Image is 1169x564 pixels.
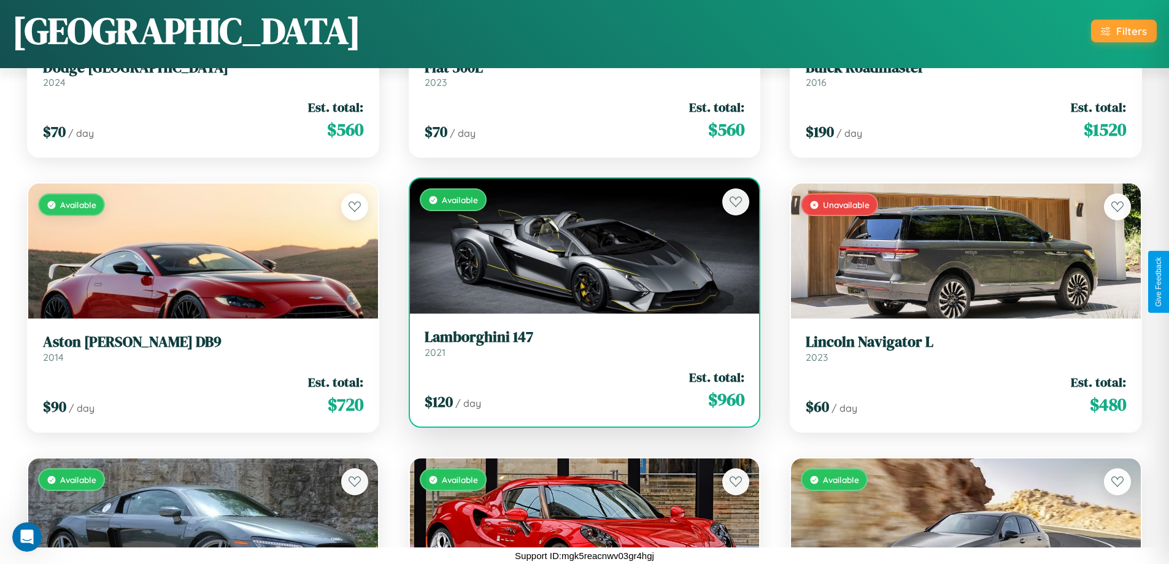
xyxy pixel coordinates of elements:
span: $ 190 [806,122,834,142]
span: $ 120 [425,392,453,412]
span: Available [442,195,478,205]
span: 2023 [425,76,447,88]
span: 2023 [806,351,828,363]
span: 2014 [43,351,64,363]
span: Available [823,474,859,485]
a: Buick Roadmaster2016 [806,59,1126,89]
h3: Lamborghini 147 [425,328,745,346]
span: Est. total: [308,373,363,391]
span: $ 560 [708,117,744,142]
div: Give Feedback [1154,257,1163,307]
div: Filters [1116,25,1147,37]
span: Est. total: [1071,98,1126,116]
h3: Lincoln Navigator L [806,333,1126,351]
span: Est. total: [1071,373,1126,391]
iframe: Intercom live chat [12,522,42,552]
span: $ 560 [327,117,363,142]
a: Fiat 500L2023 [425,59,745,89]
span: / day [831,402,857,414]
span: Est. total: [308,98,363,116]
span: / day [450,127,476,139]
span: $ 60 [806,396,829,417]
span: $ 1520 [1084,117,1126,142]
span: Available [442,474,478,485]
span: 2021 [425,346,446,358]
span: $ 480 [1090,392,1126,417]
span: $ 720 [328,392,363,417]
span: 2024 [43,76,66,88]
span: Available [60,474,96,485]
h3: Aston [PERSON_NAME] DB9 [43,333,363,351]
span: Est. total: [689,98,744,116]
span: / day [455,397,481,409]
a: Dodge [GEOGRAPHIC_DATA]2024 [43,59,363,89]
a: Aston [PERSON_NAME] DB92014 [43,333,363,363]
a: Lincoln Navigator L2023 [806,333,1126,363]
span: Unavailable [823,199,870,210]
span: / day [836,127,862,139]
span: / day [68,127,94,139]
a: Lamborghini 1472021 [425,328,745,358]
span: $ 960 [708,387,744,412]
span: / day [69,402,95,414]
button: Filters [1091,20,1157,42]
span: 2016 [806,76,827,88]
h1: [GEOGRAPHIC_DATA] [12,6,361,56]
p: Support ID: mgk5reacnwv03gr4hgj [515,547,654,564]
span: Available [60,199,96,210]
span: $ 90 [43,396,66,417]
span: Est. total: [689,368,744,386]
h3: Dodge [GEOGRAPHIC_DATA] [43,59,363,77]
span: $ 70 [425,122,447,142]
span: $ 70 [43,122,66,142]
